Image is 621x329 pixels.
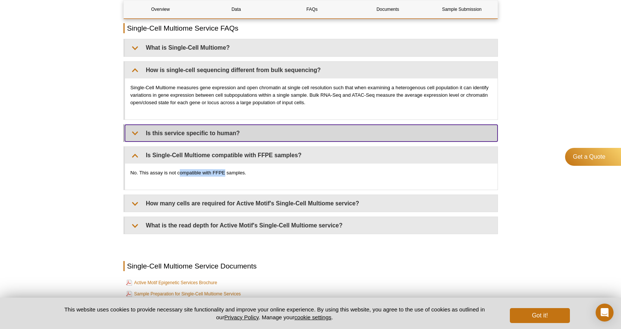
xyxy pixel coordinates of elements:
button: cookie settings [294,314,331,320]
summary: How is single-cell sequencing different from bulk sequencing? [125,62,498,78]
a: Overview [124,0,197,18]
a: Active Motif Epigenetic Services Brochure [126,278,217,287]
p: Single-Cell Multiome measures gene expression and open chromatin at single cell resolution such t... [131,84,492,106]
div: Open Intercom Messenger [596,304,614,322]
a: Sample Submission [427,0,497,18]
a: FAQs [275,0,349,18]
p: This website uses cookies to provide necessary site functionality and improve your online experie... [51,305,498,321]
a: Documents [351,0,424,18]
h2: Single-Cell Multiome Service Documents [123,261,498,271]
button: Got it! [510,308,570,323]
summary: Is this service specific to human? [125,125,498,142]
h2: Single-Cell Multiome Service FAQs​ [123,23,498,33]
summary: What is the read depth for Active Motif's Single-Cell Multiome service?​ [125,217,498,234]
a: Privacy Policy [224,314,258,320]
summary: What is Single-Cell Multiome? [125,39,498,56]
summary: Is Single-Cell Multiome compatible with FFPE samples?​ [125,147,498,164]
p: No. This assay is not compatible with FFPE samples. [131,169,492,177]
a: Sample Preparation for Single-Cell Multiome Services [126,289,241,298]
a: Get a Quote [565,148,621,166]
a: Data [200,0,273,18]
summary: How many cells are required for Active Motif's Single-Cell Multiome service?​ [125,195,498,212]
